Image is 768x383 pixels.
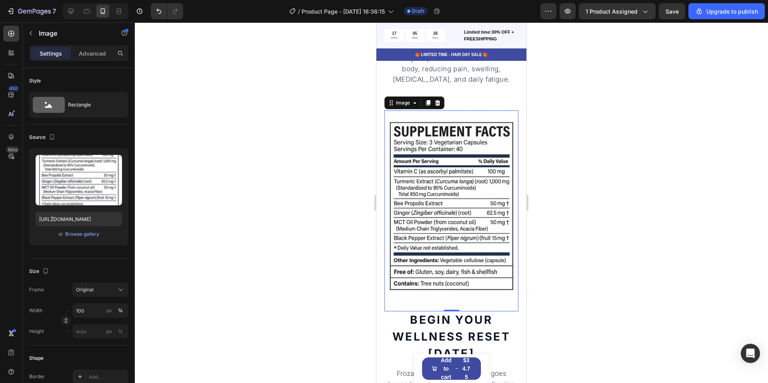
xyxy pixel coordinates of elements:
span: Product Page - [DATE] 16:36:15 [302,7,385,16]
div: 450 [8,85,19,92]
div: % [118,307,123,314]
span: Save [666,8,679,15]
p: Settings [40,49,62,58]
label: Height [29,328,44,335]
span: or [58,229,63,239]
input: px% [72,303,128,318]
button: Browse gallery [65,230,100,238]
span: 1 product assigned [586,7,638,16]
button: % [104,306,114,315]
p: Image [39,28,107,38]
div: Open Intercom Messenger [741,344,760,363]
div: Rectangle [68,96,117,114]
button: % [104,327,114,336]
div: Undo/Redo [151,3,183,19]
button: Upgrade to publish [688,3,765,19]
div: px [106,307,112,314]
span: / [298,7,300,16]
div: % [118,328,123,335]
div: px [106,328,112,335]
span: Draft [412,8,424,15]
div: Upgrade to publish [695,7,758,16]
button: Save [659,3,685,19]
div: Source [29,132,57,143]
div: Shape [29,355,44,362]
button: 7 [3,3,60,19]
img: preview-image [36,155,122,205]
label: Width [29,307,42,314]
div: Size [29,266,50,277]
input: px% [72,324,128,339]
div: Add... [89,373,126,381]
button: Original [72,283,128,297]
div: Style [29,77,41,84]
button: px [116,327,125,336]
div: Border [29,373,45,380]
button: 1 product assigned [579,3,656,19]
div: Beta [6,146,19,153]
label: Frame [29,286,44,293]
input: https://example.com/image.jpg [36,212,122,226]
p: Advanced [79,49,106,58]
span: Original [76,286,94,293]
button: px [116,306,125,315]
iframe: Design area [376,22,526,383]
div: Browse gallery [65,231,99,238]
p: 7 [52,6,56,16]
